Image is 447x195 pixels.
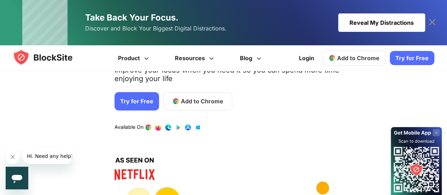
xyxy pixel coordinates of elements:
[163,45,228,71] a: Resources
[114,66,340,88] text: Improve your focus when you need it so you can spend more time enjoying your life
[13,49,86,66] img: blocksite-icon.5d769676.svg
[4,5,51,11] span: Hi. Need any help?
[163,92,232,110] a: Add to Chrome
[338,13,425,32] div: Reveal My Distractions
[6,167,28,189] iframe: Knop om het berichtenvenster te openen
[6,150,20,164] iframe: Bericht sluiten
[23,148,72,164] iframe: Bericht van bedrijf
[390,51,434,65] a: Try for Free
[114,92,159,110] a: Try for Free
[114,124,143,131] text: Available On
[323,51,386,65] a: Add to Chrome
[85,12,178,23] span: Take Back Your Focus.
[337,55,380,62] span: Add to Chrome
[228,45,275,71] a: Blog
[85,23,227,34] span: Discover and Block Your Biggest Digital Distractions.
[295,50,318,67] a: Login
[181,97,223,105] span: Add to Chrome
[329,55,336,62] img: chrome-icon.svg
[106,45,163,71] a: Product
